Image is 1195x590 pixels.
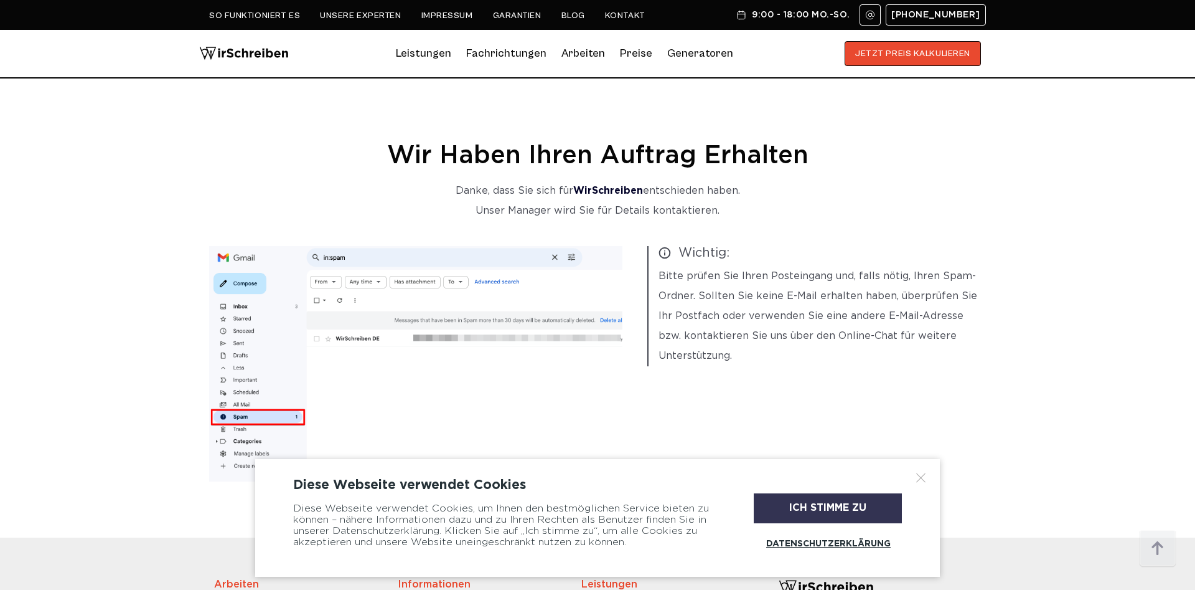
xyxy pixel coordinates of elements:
span: Wichtig: [658,246,986,260]
img: thanks [209,246,622,482]
button: JETZT PREIS KALKULIEREN [845,41,981,66]
a: Arbeiten [561,44,605,64]
p: Unser Manager wird Sie für Details kontaktieren. [209,201,986,221]
a: Kontakt [605,11,645,21]
img: Schedule [736,10,747,20]
div: Diese Webseite verwendet Cookies, um Ihnen den bestmöglichen Service bieten zu können – nähere In... [293,493,723,558]
h1: Wir haben Ihren Auftrag erhalten [209,144,986,169]
a: Unsere Experten [320,11,401,21]
a: Leistungen [396,44,451,64]
img: button top [1139,530,1176,568]
div: Ich stimme zu [754,493,902,523]
a: [PHONE_NUMBER] [886,4,986,26]
a: Preise [620,47,652,60]
a: Blog [561,11,585,21]
span: [PHONE_NUMBER] [891,10,980,20]
img: Email [865,10,875,20]
strong: WirSchreiben [573,186,643,196]
a: Datenschutzerklärung [754,530,902,558]
p: Danke, dass Sie sich für entschieden haben. [209,181,986,201]
a: So funktioniert es [209,11,300,21]
a: Generatoren [667,44,733,64]
div: Diese Webseite verwendet Cookies [293,478,902,493]
p: Bitte prüfen Sie Ihren Posteingang und, falls nötig, Ihren Spam-Ordner. Sollten Sie keine E-Mail ... [658,267,986,366]
a: Garantien [493,11,541,21]
a: Impressum [421,11,473,21]
a: Fachrichtungen [466,44,546,64]
span: 9:00 - 18:00 Mo.-So. [752,10,850,20]
img: logo wirschreiben [199,41,289,66]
